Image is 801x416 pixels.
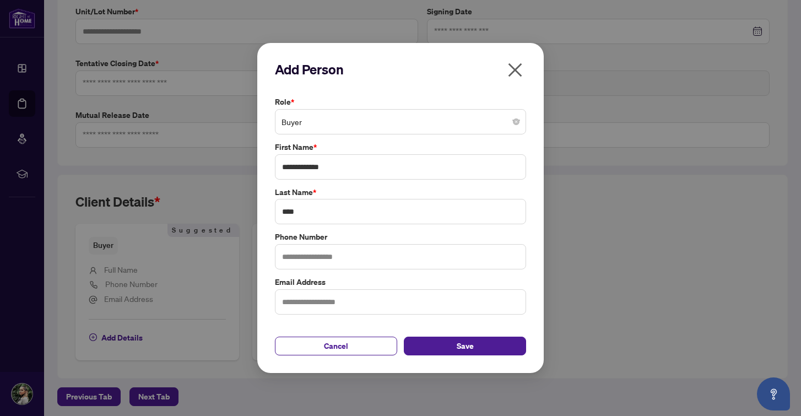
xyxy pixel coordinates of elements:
label: Email Address [275,276,526,288]
h2: Add Person [275,61,526,78]
span: Save [457,337,474,355]
span: close [506,61,524,79]
label: First Name [275,141,526,153]
span: Buyer [282,111,519,132]
span: Cancel [324,337,348,355]
label: Last Name [275,186,526,198]
label: Role [275,96,526,108]
button: Save [404,337,526,355]
label: Phone Number [275,231,526,243]
button: Open asap [757,377,790,410]
span: close-circle [513,118,519,125]
button: Cancel [275,337,397,355]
